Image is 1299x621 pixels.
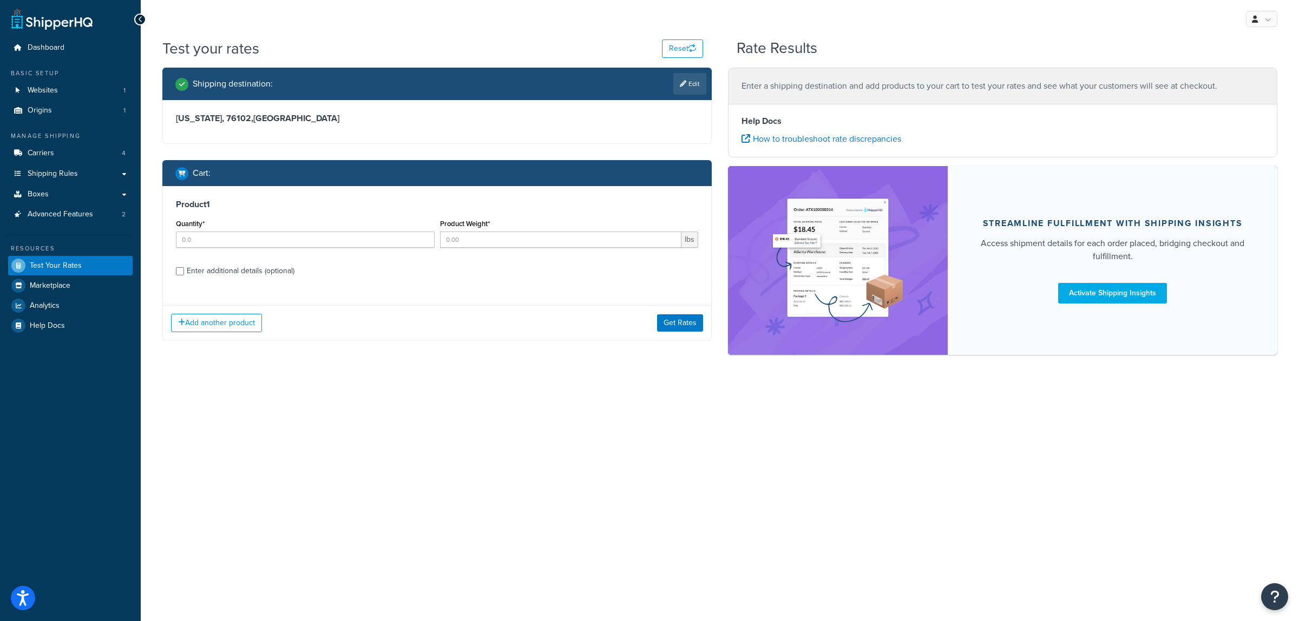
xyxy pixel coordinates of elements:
[8,143,133,163] a: Carriers4
[162,38,259,59] h1: Test your rates
[193,168,211,178] h2: Cart :
[770,182,906,339] img: feature-image-si-e24932ea9b9fcd0ff835db86be1ff8d589347e8876e1638d903ea230a36726be.png
[123,106,126,115] span: 1
[122,149,126,158] span: 4
[8,38,133,58] a: Dashboard
[657,314,703,332] button: Get Rates
[662,39,703,58] button: Reset
[176,113,698,124] h3: [US_STATE], 76102 , [GEOGRAPHIC_DATA]
[8,276,133,295] a: Marketplace
[974,237,1251,263] div: Access shipment details for each order placed, bridging checkout and fulfillment.
[122,210,126,219] span: 2
[176,267,184,275] input: Enter additional details (optional)
[8,204,133,224] li: Advanced Features
[8,81,133,101] li: Websites
[8,256,133,275] a: Test Your Rates
[742,78,1264,94] p: Enter a shipping destination and add products to your cart to test your rates and see what your c...
[8,316,133,335] a: Help Docs
[28,43,64,52] span: Dashboard
[742,115,1264,128] h4: Help Docs
[30,281,70,290] span: Marketplace
[28,169,78,179] span: Shipping Rules
[8,296,133,315] a: Analytics
[8,244,133,253] div: Resources
[8,69,133,78] div: Basic Setup
[1058,283,1167,303] a: Activate Shipping Insights
[171,314,262,332] button: Add another product
[681,232,698,248] span: lbs
[30,301,60,311] span: Analytics
[440,220,490,228] label: Product Weight*
[8,81,133,101] a: Websites1
[123,86,126,95] span: 1
[28,190,49,199] span: Boxes
[30,321,65,331] span: Help Docs
[8,101,133,121] a: Origins1
[8,143,133,163] li: Carriers
[176,199,698,210] h3: Product 1
[673,73,706,95] a: Edit
[8,204,133,224] a: Advanced Features2
[1261,583,1288,610] button: Open Resource Center
[28,210,93,219] span: Advanced Features
[193,79,273,89] h2: Shipping destination :
[8,131,133,141] div: Manage Shipping
[983,218,1243,229] div: Streamline Fulfillment with Shipping Insights
[737,40,817,57] h2: Rate Results
[187,263,294,279] div: Enter additional details (optional)
[28,106,52,115] span: Origins
[176,220,205,228] label: Quantity*
[8,164,133,184] a: Shipping Rules
[8,184,133,204] a: Boxes
[176,232,435,248] input: 0.0
[742,133,901,145] a: How to troubleshoot rate discrepancies
[440,232,682,248] input: 0.00
[8,101,133,121] li: Origins
[30,261,82,270] span: Test Your Rates
[28,86,58,95] span: Websites
[28,149,54,158] span: Carriers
